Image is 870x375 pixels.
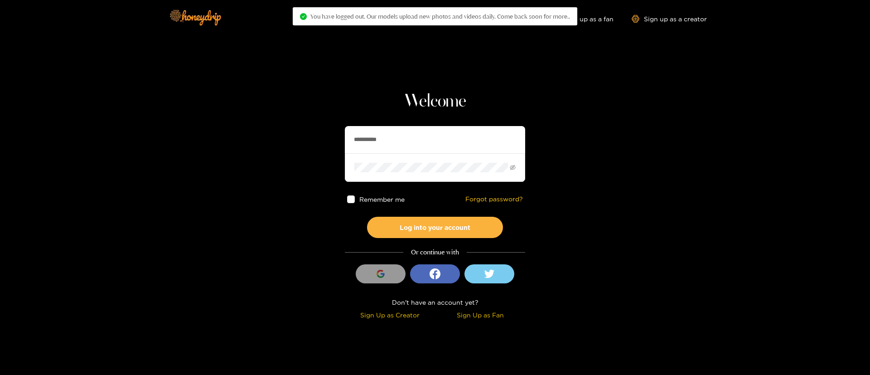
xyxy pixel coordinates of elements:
button: Log into your account [367,217,503,238]
div: Sign Up as Fan [437,310,523,320]
span: You have logged out. Our models upload new photos and videos daily. Come back soon for more.. [310,13,570,20]
a: Sign up as a creator [632,15,707,23]
span: eye-invisible [510,165,516,170]
span: check-circle [300,13,307,20]
div: Don't have an account yet? [345,297,525,307]
h1: Welcome [345,91,525,112]
span: Remember me [359,196,405,203]
div: Sign Up as Creator [347,310,433,320]
div: Or continue with [345,247,525,258]
a: Forgot password? [465,195,523,203]
a: Sign up as a fan [551,15,614,23]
